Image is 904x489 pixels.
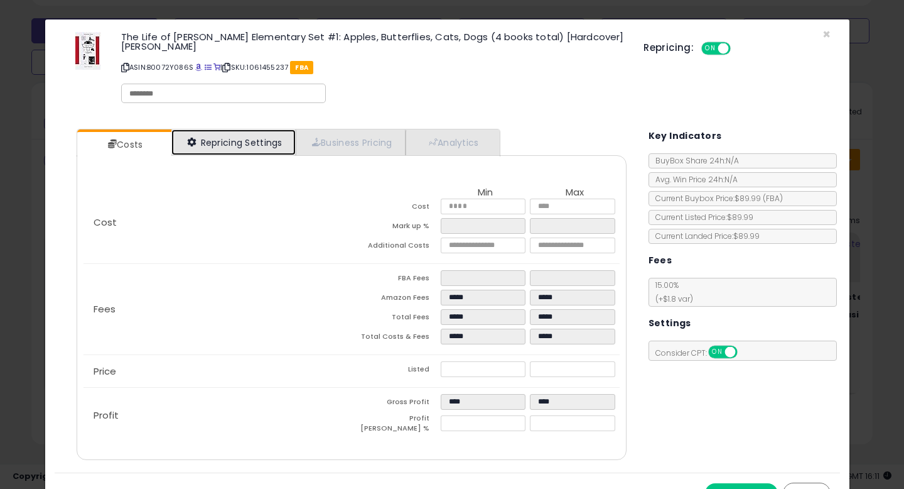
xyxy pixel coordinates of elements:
a: Business Pricing [296,129,406,155]
span: × [822,25,831,43]
td: Total Costs & Fees [352,329,441,348]
span: Current Buybox Price: [649,193,783,204]
img: 41lg2xwA9mL._SL60_.jpg [75,32,100,70]
span: 15.00 % [649,280,693,304]
td: Amazon Fees [352,290,441,309]
h3: The Life of [PERSON_NAME] Elementary Set #1: Apples, Butterflies, Cats, Dogs (4 books total) [Har... [121,32,625,51]
td: Gross Profit [352,394,441,414]
span: ON [709,347,725,358]
td: Total Fees [352,309,441,329]
h5: Fees [648,253,672,268]
th: Min [441,187,530,199]
p: Cost [83,217,352,228]
a: Your listing only [213,62,220,72]
span: FBA [290,61,313,74]
span: ( FBA ) [763,193,783,204]
span: Current Landed Price: $89.99 [649,231,760,241]
p: Fees [83,304,352,314]
h5: Key Indicators [648,128,722,144]
span: BuyBox Share 24h: N/A [649,155,739,166]
h5: Repricing: [643,43,694,53]
span: OFF [729,43,749,54]
a: Costs [77,132,170,157]
p: Price [83,366,352,376]
td: Additional Costs [352,238,441,257]
span: Consider CPT: [649,348,754,358]
p: ASIN: B0072Y086S | SKU: 1061455237 [121,57,625,77]
td: Cost [352,199,441,218]
span: Avg. Win Price 24h: N/A [649,174,738,185]
span: $89.99 [734,193,783,204]
span: ON [702,43,718,54]
span: Current Listed Price: $89.99 [649,212,753,223]
td: Mark up % [352,218,441,238]
th: Max [530,187,619,199]
td: Profit [PERSON_NAME] % [352,414,441,437]
h5: Settings [648,316,691,331]
span: OFF [735,347,755,358]
p: Profit [83,410,352,420]
a: All offer listings [205,62,212,72]
span: (+$1.8 var) [649,294,693,304]
td: Listed [352,361,441,381]
a: Repricing Settings [171,129,296,155]
td: FBA Fees [352,270,441,290]
a: BuyBox page [195,62,202,72]
a: Analytics [406,129,498,155]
